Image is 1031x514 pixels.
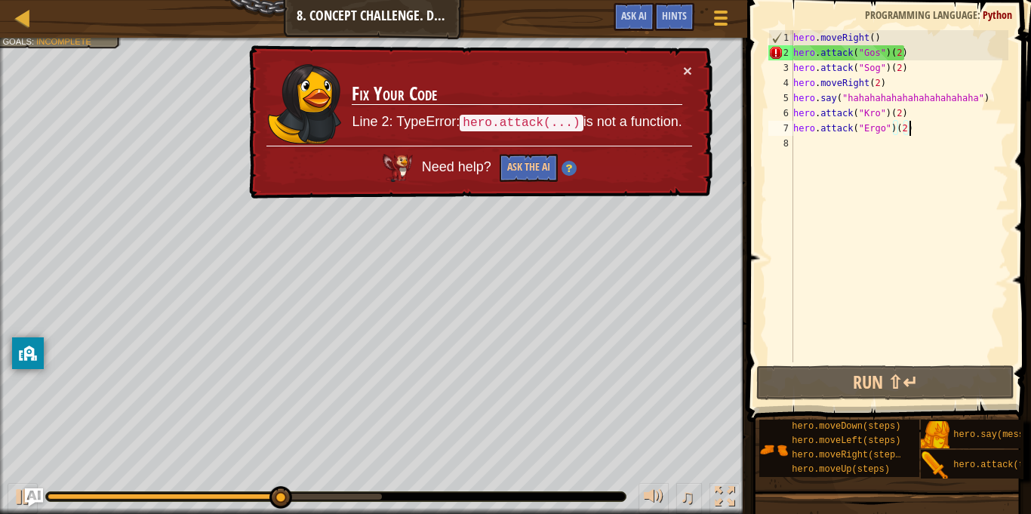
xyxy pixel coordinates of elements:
[352,112,682,132] p: Line 2: TypeError: is not a function.
[460,115,583,131] code: hero.attack(...)
[865,8,977,22] span: Programming language
[662,8,687,23] span: Hints
[769,30,793,45] div: 1
[768,60,793,75] div: 3
[977,8,983,22] span: :
[768,75,793,91] div: 4
[768,45,793,60] div: 2
[639,483,669,514] button: Adjust volume
[792,436,900,446] span: hero.moveLeft(steps)
[676,483,702,514] button: ♫
[679,485,694,508] span: ♫
[8,483,38,514] button: Ctrl + P: Play
[983,8,1012,22] span: Python
[702,3,740,38] button: Show game menu
[756,365,1014,400] button: Run ⇧↵
[921,421,949,450] img: portrait.png
[768,106,793,121] div: 6
[792,464,890,475] span: hero.moveUp(steps)
[621,8,647,23] span: Ask AI
[500,154,558,182] button: Ask the AI
[768,91,793,106] div: 5
[768,121,793,136] div: 7
[562,161,577,176] img: Hint
[25,488,43,506] button: Ask AI
[709,483,740,514] button: Toggle fullscreen
[12,337,44,369] button: privacy banner
[267,63,343,145] img: duck_omarn.png
[683,63,692,78] button: ×
[759,436,788,464] img: portrait.png
[768,136,793,151] div: 8
[352,84,682,105] h3: Fix Your Code
[792,421,900,432] span: hero.moveDown(steps)
[792,450,906,460] span: hero.moveRight(steps)
[422,159,495,174] span: Need help?
[383,154,413,181] img: AI
[921,451,949,480] img: portrait.png
[614,3,654,31] button: Ask AI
